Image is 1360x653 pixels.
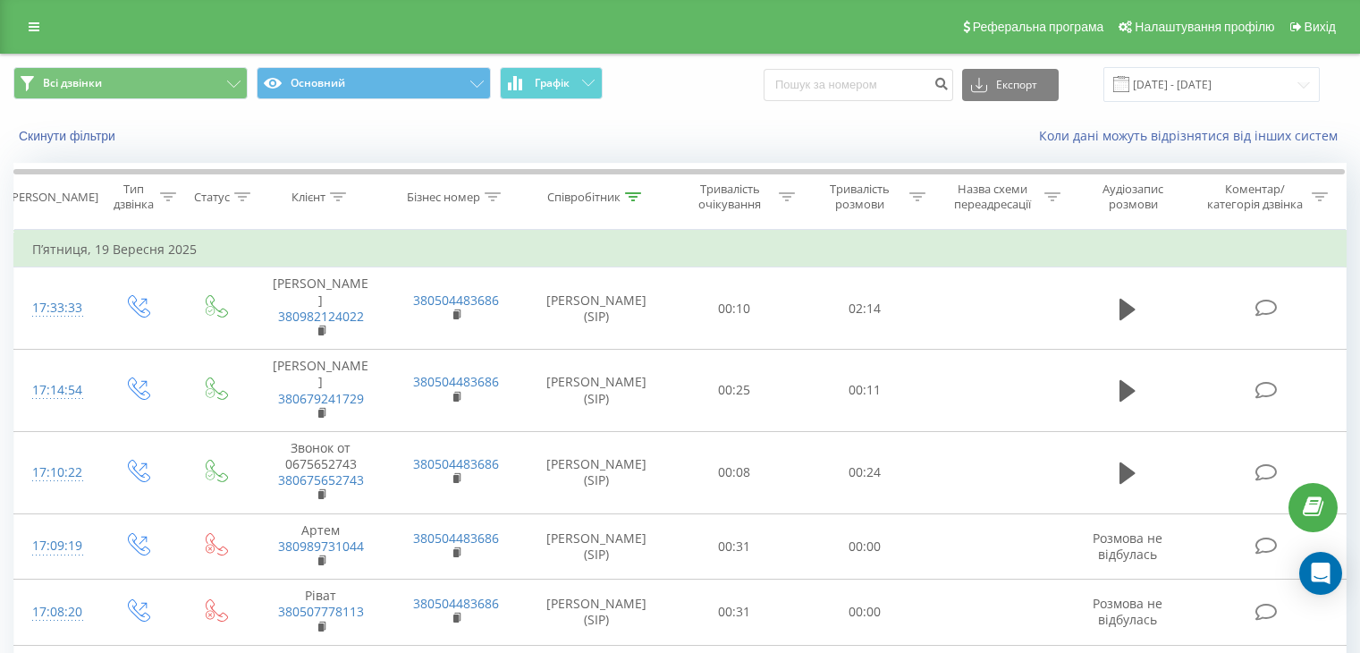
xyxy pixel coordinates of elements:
[799,580,929,646] td: 00:00
[799,513,929,580] td: 00:00
[278,538,364,555] a: 380989731044
[194,190,230,205] div: Статус
[32,529,80,564] div: 17:09:19
[257,67,491,99] button: Основний
[113,182,155,212] div: Тип дзвінка
[291,190,325,205] div: Клієнт
[946,182,1040,212] div: Назва схеми переадресації
[524,350,670,432] td: [PERSON_NAME] (SIP)
[413,292,499,309] a: 380504483686
[14,232,1347,267] td: П’ятниця, 19 Вересня 2025
[32,455,80,490] div: 17:10:22
[253,513,388,580] td: Артем
[278,603,364,620] a: 380507778113
[524,580,670,646] td: [PERSON_NAME] (SIP)
[413,373,499,390] a: 380504483686
[8,190,98,205] div: [PERSON_NAME]
[1135,20,1274,34] span: Налаштування профілю
[13,128,124,144] button: Скинути фільтри
[962,69,1059,101] button: Експорт
[278,471,364,488] a: 380675652743
[670,580,799,646] td: 00:31
[1299,552,1342,595] div: Open Intercom Messenger
[524,513,670,580] td: [PERSON_NAME] (SIP)
[32,291,80,326] div: 17:33:33
[413,530,499,547] a: 380504483686
[535,77,570,89] span: Графік
[799,267,929,350] td: 02:14
[407,190,480,205] div: Бізнес номер
[764,69,953,101] input: Пошук за номером
[278,390,364,407] a: 380679241729
[686,182,775,212] div: Тривалість очікування
[500,67,603,99] button: Графік
[524,431,670,513] td: [PERSON_NAME] (SIP)
[799,431,929,513] td: 00:24
[1203,182,1307,212] div: Коментар/категорія дзвінка
[253,267,388,350] td: [PERSON_NAME]
[670,513,799,580] td: 00:31
[43,76,102,90] span: Всі дзвінки
[413,455,499,472] a: 380504483686
[278,308,364,325] a: 380982124022
[32,595,80,630] div: 17:08:20
[1093,595,1162,628] span: Розмова не відбулась
[524,267,670,350] td: [PERSON_NAME] (SIP)
[547,190,621,205] div: Співробітник
[253,580,388,646] td: Ріват
[413,595,499,612] a: 380504483686
[1305,20,1336,34] span: Вихід
[13,67,248,99] button: Всі дзвінки
[32,373,80,408] div: 17:14:54
[670,267,799,350] td: 00:10
[253,431,388,513] td: Звонок от 0675652743
[670,431,799,513] td: 00:08
[1039,127,1347,144] a: Коли дані можуть відрізнятися вiд інших систем
[670,350,799,432] td: 00:25
[1093,530,1162,563] span: Розмова не відбулась
[253,350,388,432] td: [PERSON_NAME]
[973,20,1104,34] span: Реферальна програма
[1081,182,1186,212] div: Аудіозапис розмови
[799,350,929,432] td: 00:11
[815,182,905,212] div: Тривалість розмови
